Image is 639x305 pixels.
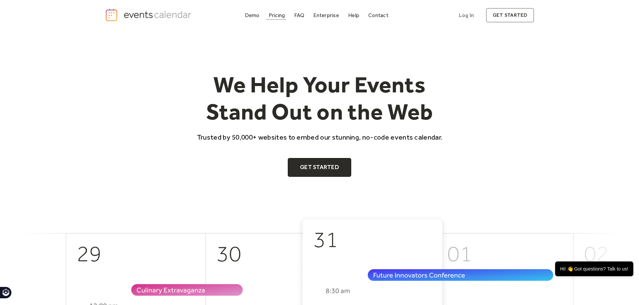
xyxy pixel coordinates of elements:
div: Help [348,13,359,17]
div: Demo [245,13,260,17]
a: Log In [452,8,481,22]
p: Trusted by 50,000+ websites to embed our stunning, no-code events calendar. [191,132,448,142]
a: get started [486,8,534,22]
a: Contact [366,11,391,20]
a: Demo [242,11,262,20]
a: Help [345,11,362,20]
a: home [105,8,194,22]
a: FAQ [291,11,307,20]
h1: We Help Your Events Stand Out on the Web [191,71,448,126]
a: Get Started [288,158,351,177]
div: Pricing [269,13,285,17]
a: Enterprise [311,11,341,20]
div: Enterprise [313,13,339,17]
div: FAQ [294,13,305,17]
div: Contact [368,13,388,17]
a: Pricing [266,11,288,20]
